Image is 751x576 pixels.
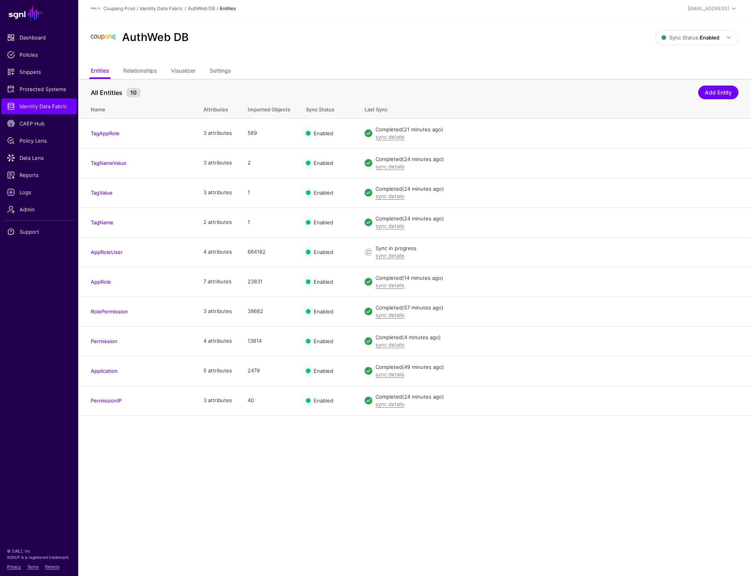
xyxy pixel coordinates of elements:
span: All Entities [89,88,124,97]
a: TagAppRole [91,130,120,136]
span: Snippets [7,68,71,76]
a: AppRoleUser [91,249,123,255]
a: Identity Data Fabric [140,5,183,11]
span: Enabled [314,279,333,285]
a: Application [91,368,118,374]
a: sync details [375,134,404,140]
div: / [215,5,220,12]
a: sync details [375,312,404,318]
a: sync details [375,342,404,348]
span: Enabled [314,160,333,166]
span: Enabled [314,130,333,136]
a: Identity Data Fabric [2,98,77,114]
td: 3 attributes [196,118,240,148]
span: Admin [7,206,71,213]
td: 569 [240,118,298,148]
span: Support [7,228,71,236]
a: SGNL [5,5,74,22]
td: 2 attributes [196,208,240,237]
th: Attributes [196,98,240,118]
a: RolePermission [91,308,128,315]
a: sync details [375,193,404,199]
span: Enabled [314,219,333,225]
td: 2479 [240,356,298,386]
strong: Enabled [700,34,719,41]
div: Completed (49 minutes ago) [375,363,738,371]
th: Sync Status [298,98,357,118]
a: Policy Lens [2,133,77,148]
a: TagName [91,219,113,225]
a: Logs [2,184,77,200]
span: Reports [7,171,71,179]
a: AuthWeb DB [188,5,215,11]
td: 1 [240,208,298,237]
span: Dashboard [7,34,71,41]
th: Last Sync [357,98,751,118]
span: Data Lens [7,154,71,162]
a: Coupang Prod [103,5,135,11]
small: 10 [126,88,140,97]
a: sync details [375,401,404,407]
a: sync details [375,282,404,288]
td: 3 attributes [196,178,240,208]
td: 4 attributes [196,237,240,267]
a: Data Lens [2,150,77,166]
div: Completed (24 minutes ago) [375,185,738,193]
div: Completed (21 minutes ago) [375,126,738,134]
a: Visualizer [171,64,196,79]
div: Completed (24 minutes ago) [375,393,738,401]
td: 3 attributes [196,148,240,178]
span: Enabled [314,397,333,404]
div: Sync in progress [375,245,738,252]
th: Imported Objects [240,98,298,118]
span: Enabled [314,249,333,255]
span: Policies [7,51,71,59]
h2: AuthWeb DB [122,31,189,44]
div: Completed (24 minutes ago) [375,156,738,163]
a: Permission [91,338,117,344]
a: PermissionIP [91,397,122,404]
td: 5 attributes [196,356,240,386]
a: AppRole [91,279,111,285]
a: sync details [375,223,404,229]
td: 2 [240,148,298,178]
td: 7 attributes [196,267,240,297]
strong: Entities [220,5,236,11]
td: 3 attributes [196,386,240,415]
p: SGNL® is a registered trademark [7,554,71,560]
td: 23831 [240,267,298,297]
a: TagValue [91,190,113,196]
div: / [135,5,140,12]
td: 1 [240,178,298,208]
a: sync details [375,163,404,170]
a: sync details [375,371,404,377]
a: Protected Systems [2,81,77,97]
a: Admin [2,202,77,217]
a: Snippets [2,64,77,80]
span: Enabled [314,308,333,315]
a: Dashboard [2,30,77,45]
span: Enabled [314,338,333,344]
a: TagNameValue [91,160,126,166]
a: sync details [375,252,404,259]
td: 4 attributes [196,326,240,356]
a: Patents [45,564,59,569]
span: Policy Lens [7,137,71,145]
div: Completed (24 minutes ago) [375,215,738,223]
div: Completed (14 minutes ago) [375,274,738,282]
a: Privacy [7,564,21,569]
img: svg+xml;base64,PHN2ZyBpZD0iTG9nbyIgeG1sbnM9Imh0dHA6Ly93d3cudzMub3JnLzIwMDAvc3ZnIiB3aWR0aD0iMTIxLj... [91,25,116,50]
th: Name [78,98,196,118]
a: Settings [210,64,231,79]
td: 13814 [240,326,298,356]
a: Reports [2,167,77,183]
span: CAEP Hub [7,120,71,127]
a: Terms [27,564,39,569]
a: Relationships [123,64,157,79]
img: svg+xml;base64,PHN2ZyBpZD0iTG9nbyIgeG1sbnM9Imh0dHA6Ly93d3cudzMub3JnLzIwMDAvc3ZnIiB3aWR0aD0iMTIxLj... [91,4,100,13]
a: CAEP Hub [2,116,77,131]
td: 3 attributes [196,297,240,326]
div: Completed (4 minutes ago) [375,334,738,342]
td: 664182 [240,237,298,267]
span: Identity Data Fabric [7,102,71,110]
